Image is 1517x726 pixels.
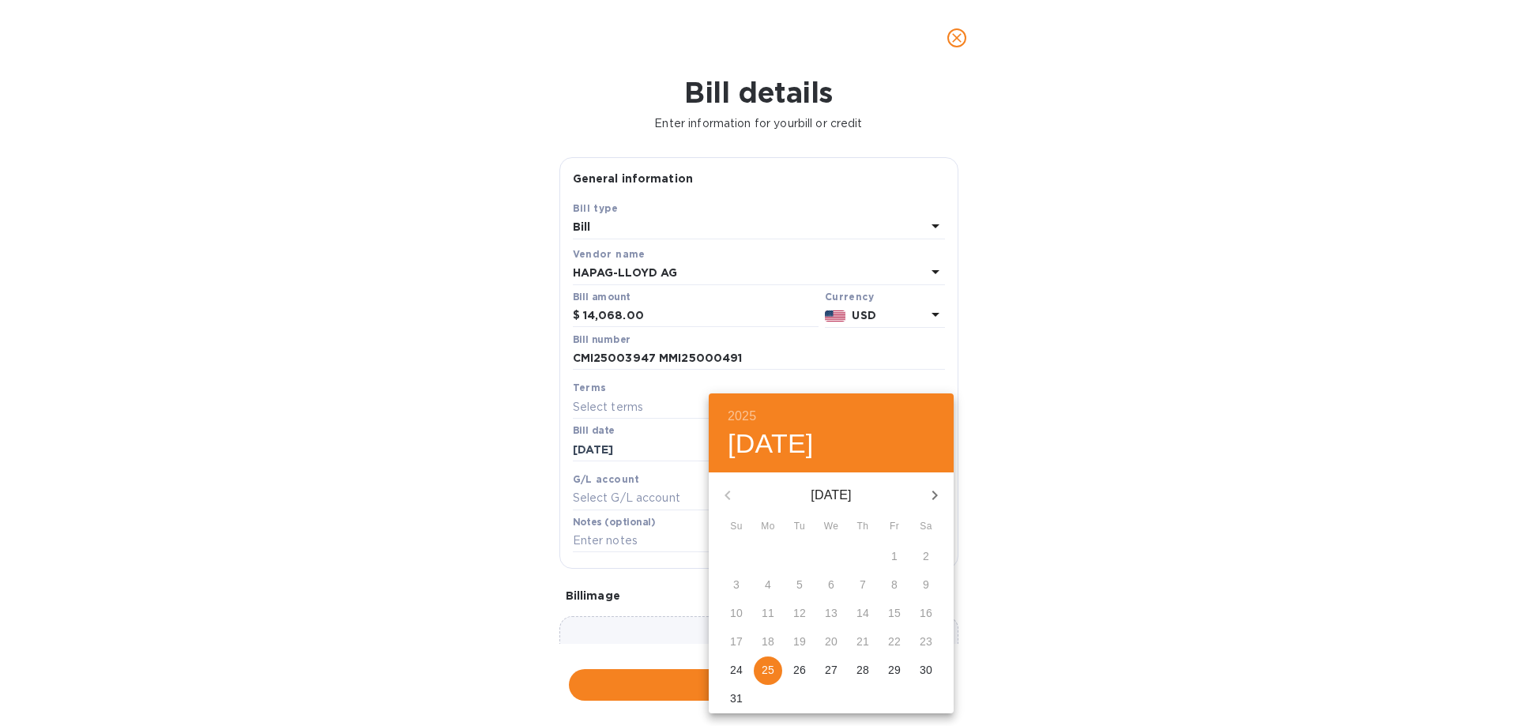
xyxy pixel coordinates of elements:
button: 25 [754,656,782,685]
span: Fr [880,519,909,535]
button: [DATE] [728,427,814,461]
p: 25 [762,662,774,678]
span: Th [849,519,877,535]
button: 28 [849,656,877,685]
p: 31 [730,690,743,706]
p: 28 [856,662,869,678]
button: 30 [912,656,940,685]
span: Sa [912,519,940,535]
span: Mo [754,519,782,535]
button: 24 [722,656,751,685]
span: Su [722,519,751,535]
p: 30 [920,662,932,678]
p: 29 [888,662,901,678]
p: 27 [825,662,838,678]
button: 26 [785,656,814,685]
p: [DATE] [747,486,916,505]
p: 24 [730,662,743,678]
button: 31 [722,685,751,713]
span: We [817,519,845,535]
button: 27 [817,656,845,685]
button: 2025 [728,405,756,427]
span: Tu [785,519,814,535]
button: 29 [880,656,909,685]
p: 26 [793,662,806,678]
